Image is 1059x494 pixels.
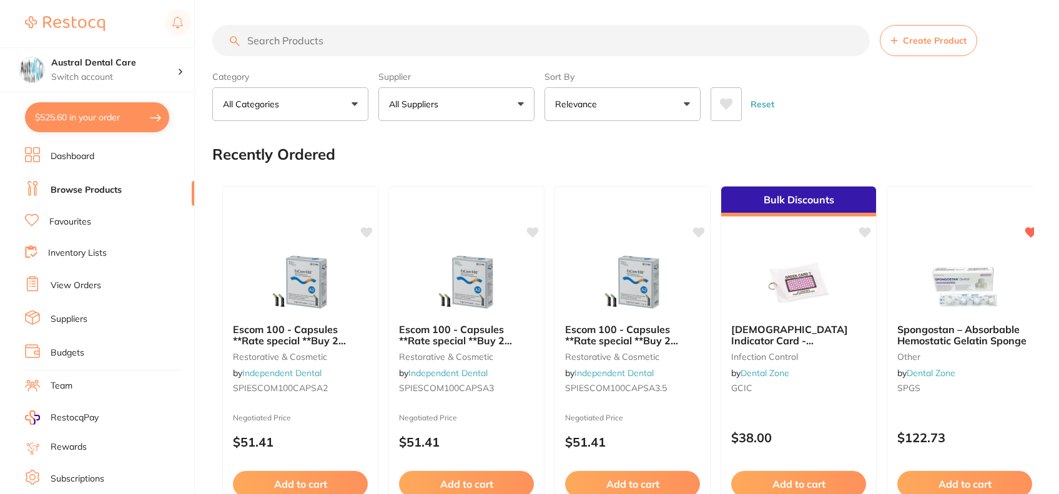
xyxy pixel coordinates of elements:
img: Austral Dental Care [19,57,44,82]
span: RestocqPay [51,412,99,424]
small: SPGS [897,383,1032,393]
small: other [897,352,1032,362]
small: restorative & cosmetic [233,352,368,362]
small: Negotiated Price [565,414,700,422]
img: RestocqPay [25,410,40,425]
p: Relevance [555,98,602,110]
img: Escom 100 - Capsules **Rate special **Buy 2 $70.40**Buy 4 $63.70**Buy 6 $56.55** - A2 [260,251,341,314]
a: RestocqPay [25,410,99,425]
label: Sort By [544,71,701,82]
a: Dental Zone [741,367,789,379]
b: Escom 100 - Capsules **Rate special **Buy 2 $70.40**Buy 4 $63.70**Buy 6 $56.55** - A3 [399,324,534,347]
input: Search Products [212,25,870,56]
img: Escom 100 - Capsules **Rate special **Buy 2 $70.40**Buy 4 $63.70**Buy 6 $56.55** - A3.5 [592,251,673,314]
small: GCIC [731,383,866,393]
button: All Suppliers [378,87,534,121]
img: Green Card Indicator Card - Bowie Dick Test [758,251,839,314]
small: Negotiated Price [399,414,534,422]
img: Spongostan – Absorbable Hemostatic Gelatin Sponge [924,251,1005,314]
small: SPIESCOM100CAPSA2 [233,383,368,393]
a: Independent Dental [574,367,654,379]
b: Spongostan – Absorbable Hemostatic Gelatin Sponge [897,324,1032,347]
p: $51.41 [233,435,368,449]
span: by [731,367,789,379]
a: Subscriptions [51,473,104,485]
button: All Categories [212,87,368,121]
b: Escom 100 - Capsules **Rate special **Buy 2 $70.40**Buy 4 $63.70**Buy 6 $56.55** - A2 [233,324,368,347]
p: $51.41 [565,435,700,449]
h2: Recently Ordered [212,146,335,163]
button: Relevance [544,87,701,121]
small: Infection Control [731,352,866,362]
label: Category [212,71,368,82]
a: Independent Dental [242,367,322,379]
small: SPIESCOM100CAPSA3 [399,383,534,393]
a: Restocq Logo [25,9,105,38]
a: Dental Zone [907,367,955,379]
b: Escom 100 - Capsules **Rate special **Buy 2 $70.40**Buy 4 $63.70**Buy 6 $56.55** - A3.5 [565,324,700,347]
label: Supplier [378,71,534,82]
small: SPIESCOM100CAPSA3.5 [565,383,700,393]
p: $51.41 [399,435,534,449]
p: All Suppliers [389,98,443,110]
img: Escom 100 - Capsules **Rate special **Buy 2 $70.40**Buy 4 $63.70**Buy 6 $56.55** - A3 [426,251,507,314]
a: View Orders [51,279,101,292]
span: by [565,367,654,379]
button: Reset [747,87,778,121]
p: $122.73 [897,430,1032,445]
img: Restocq Logo [25,16,105,31]
a: Budgets [51,347,84,359]
span: by [897,367,955,379]
a: Rewards [51,441,87,453]
p: All Categories [223,98,284,110]
small: restorative & cosmetic [565,352,700,362]
p: Switch account [51,71,177,84]
a: Suppliers [51,313,87,326]
a: Inventory Lists [48,247,107,259]
a: Team [51,380,72,392]
span: by [399,367,488,379]
p: $38.00 [731,430,866,445]
button: $525.60 in your order [25,102,169,132]
b: Green Card Indicator Card - Bowie Dick Test [731,324,866,347]
a: Browse Products [51,184,122,196]
a: Dashboard [51,150,94,163]
div: Bulk Discounts [721,186,876,216]
h4: Austral Dental Care [51,57,177,69]
span: Create Product [903,36,967,46]
a: Favourites [49,216,91,228]
small: Negotiated Price [233,414,368,422]
a: Independent Dental [408,367,488,379]
span: by [233,367,322,379]
small: restorative & cosmetic [399,352,534,362]
button: Create Product [880,25,977,56]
